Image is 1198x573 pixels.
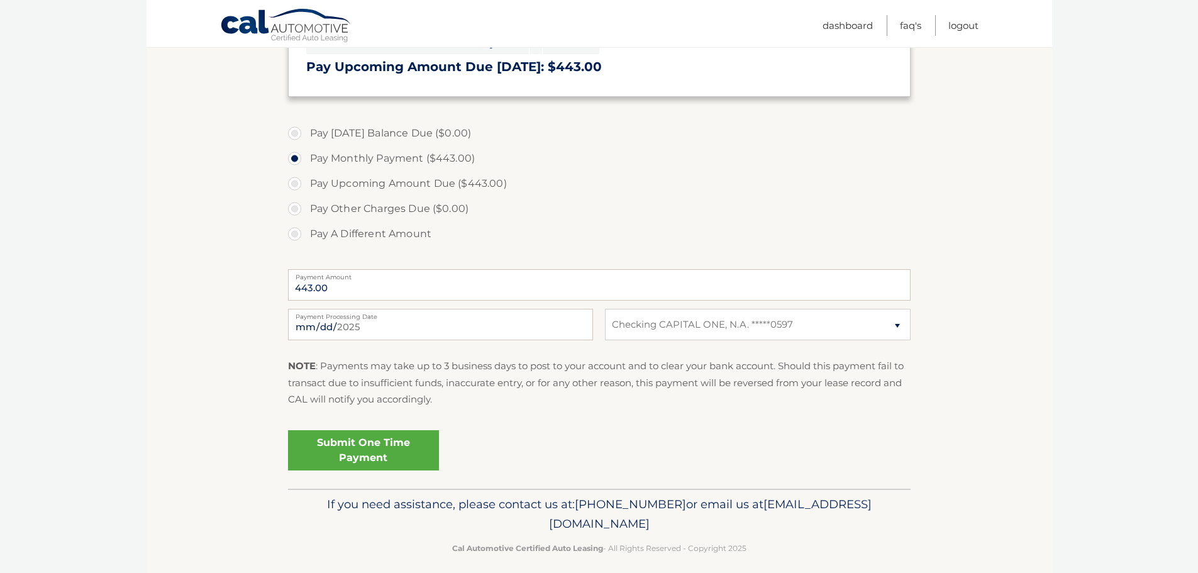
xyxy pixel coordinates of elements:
strong: Cal Automotive Certified Auto Leasing [452,543,603,553]
label: Pay Other Charges Due ($0.00) [288,196,911,221]
a: Logout [948,15,979,36]
label: Payment Amount [288,269,911,279]
a: Submit One Time Payment [288,430,439,470]
input: Payment Amount [288,269,911,301]
label: Pay A Different Amount [288,221,911,247]
strong: NOTE [288,360,316,372]
span: [PHONE_NUMBER] [575,497,686,511]
input: Payment Date [288,309,593,340]
a: Dashboard [823,15,873,36]
p: - All Rights Reserved - Copyright 2025 [296,542,902,555]
label: Pay Monthly Payment ($443.00) [288,146,911,171]
a: FAQ's [900,15,921,36]
label: Pay Upcoming Amount Due ($443.00) [288,171,911,196]
p: : Payments may take up to 3 business days to post to your account and to clear your bank account.... [288,358,911,408]
label: Payment Processing Date [288,309,593,319]
label: Pay [DATE] Balance Due ($0.00) [288,121,911,146]
h3: Pay Upcoming Amount Due [DATE]: $443.00 [306,59,892,75]
p: If you need assistance, please contact us at: or email us at [296,494,902,535]
a: Cal Automotive [220,8,352,45]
